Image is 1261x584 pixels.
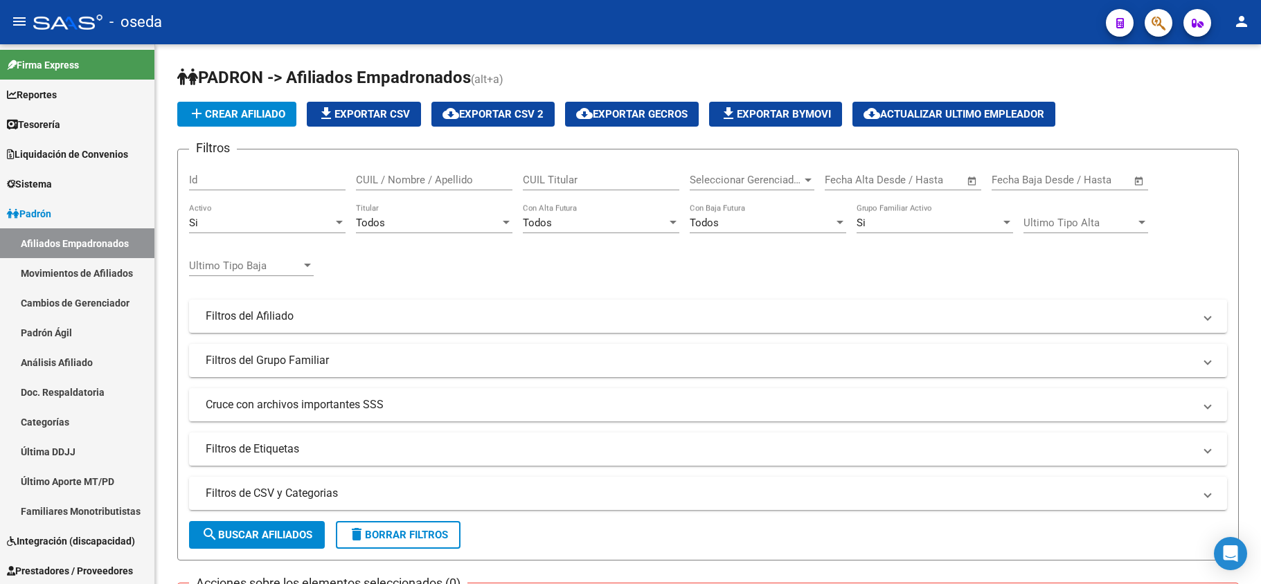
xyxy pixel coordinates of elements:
span: - oseda [109,7,162,37]
button: Exportar GECROS [565,102,699,127]
mat-panel-title: Cruce con archivos importantes SSS [206,397,1194,412]
span: Padrón [7,206,51,221]
mat-panel-title: Filtros de CSV y Categorias [206,486,1194,501]
mat-panel-title: Filtros del Grupo Familiar [206,353,1194,368]
button: Exportar CSV [307,102,421,127]
span: Seleccionar Gerenciador [690,174,802,186]
button: Open calendar [965,173,981,189]
span: Crear Afiliado [188,108,285,120]
mat-expansion-panel-header: Filtros de Etiquetas [189,432,1227,466]
span: PADRON -> Afiliados Empadronados [177,68,471,87]
span: Buscar Afiliados [202,529,312,541]
mat-expansion-panel-header: Filtros del Afiliado [189,300,1227,333]
span: Exportar GECROS [576,108,688,120]
span: Si [189,217,198,229]
button: Borrar Filtros [336,521,460,549]
span: (alt+a) [471,73,503,86]
button: Crear Afiliado [177,102,296,127]
span: Reportes [7,87,57,102]
mat-expansion-panel-header: Filtros de CSV y Categorias [189,477,1227,510]
button: Actualizar ultimo Empleador [852,102,1055,127]
mat-expansion-panel-header: Filtros del Grupo Familiar [189,344,1227,377]
span: Ultimo Tipo Baja [189,259,301,272]
h3: Filtros [189,138,237,158]
input: End date [882,174,949,186]
span: Liquidación de Convenios [7,147,128,162]
span: Prestadores / Proveedores [7,563,133,578]
mat-icon: person [1233,13,1250,30]
mat-panel-title: Filtros del Afiliado [206,309,1194,324]
span: Actualizar ultimo Empleador [864,108,1044,120]
button: Open calendar [1132,173,1147,189]
span: Exportar CSV [318,108,410,120]
input: Start date [992,174,1037,186]
button: Exportar Bymovi [709,102,842,127]
span: Sistema [7,176,52,192]
span: Firma Express [7,57,79,73]
span: Todos [690,217,719,229]
span: Borrar Filtros [348,529,448,541]
mat-icon: cloud_download [864,105,880,122]
button: Buscar Afiliados [189,521,325,549]
span: Si [857,217,866,229]
span: Todos [523,217,552,229]
mat-icon: file_download [720,105,737,122]
mat-icon: search [202,526,218,542]
button: Exportar CSV 2 [431,102,555,127]
span: Exportar Bymovi [720,108,831,120]
mat-icon: add [188,105,205,122]
span: Todos [356,217,385,229]
mat-expansion-panel-header: Cruce con archivos importantes SSS [189,388,1227,421]
input: End date [1049,174,1116,186]
input: Start date [825,174,870,186]
div: Open Intercom Messenger [1214,537,1247,570]
mat-icon: delete [348,526,365,542]
span: Exportar CSV 2 [442,108,544,120]
span: Tesorería [7,117,60,132]
mat-icon: file_download [318,105,334,122]
mat-panel-title: Filtros de Etiquetas [206,441,1194,457]
mat-icon: menu [11,13,28,30]
mat-icon: cloud_download [442,105,459,122]
mat-icon: cloud_download [576,105,593,122]
span: Ultimo Tipo Alta [1023,217,1136,229]
span: Integración (discapacidad) [7,533,135,549]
